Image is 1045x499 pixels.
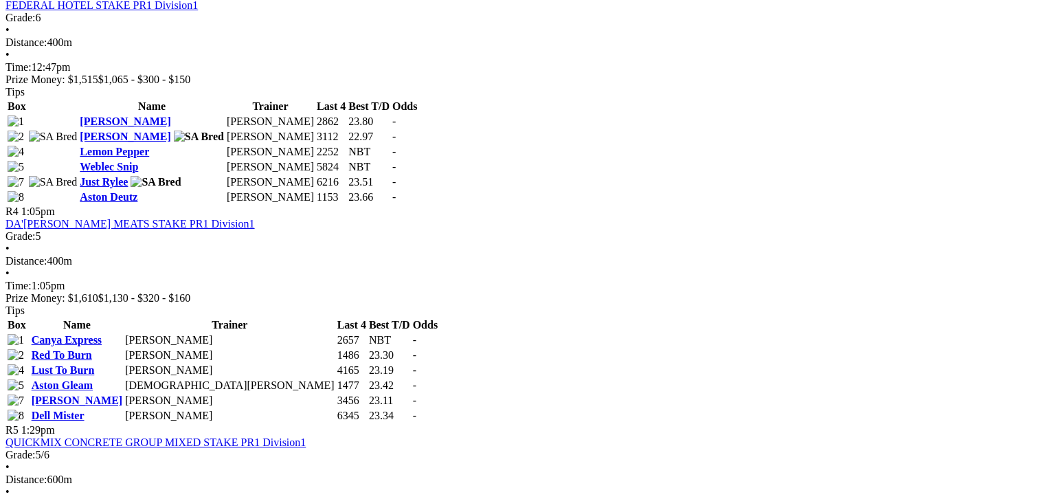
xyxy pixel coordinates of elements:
[413,395,416,406] span: -
[368,318,411,332] th: Best T/D
[348,100,390,113] th: Best T/D
[8,100,26,112] span: Box
[226,160,315,174] td: [PERSON_NAME]
[98,74,191,85] span: $1,065 - $300 - $150
[124,348,335,362] td: [PERSON_NAME]
[5,206,19,217] span: R4
[5,486,10,498] span: •
[5,243,10,254] span: •
[5,61,32,73] span: Time:
[348,130,390,144] td: 22.97
[5,230,36,242] span: Grade:
[316,160,346,174] td: 5824
[316,145,346,159] td: 2252
[226,190,315,204] td: [PERSON_NAME]
[368,348,411,362] td: 23.30
[413,334,416,346] span: -
[337,379,367,392] td: 1477
[80,131,170,142] a: [PERSON_NAME]
[5,36,1040,49] div: 400m
[392,115,396,127] span: -
[5,86,25,98] span: Tips
[368,409,411,423] td: 23.34
[32,379,93,391] a: Aston Gleam
[226,100,315,113] th: Trainer
[392,131,396,142] span: -
[8,379,24,392] img: 5
[337,333,367,347] td: 2657
[413,410,416,421] span: -
[21,424,55,436] span: 1:29pm
[32,410,85,421] a: Dell Mister
[80,115,170,127] a: [PERSON_NAME]
[316,100,346,113] th: Last 4
[31,318,123,332] th: Name
[8,334,24,346] img: 1
[226,145,315,159] td: [PERSON_NAME]
[124,379,335,392] td: [DEMOGRAPHIC_DATA][PERSON_NAME]
[79,100,225,113] th: Name
[8,131,24,143] img: 2
[5,12,1040,24] div: 6
[80,191,137,203] a: Aston Deutz
[348,175,390,189] td: 23.51
[5,474,47,485] span: Distance:
[5,36,47,48] span: Distance:
[337,364,367,377] td: 4165
[5,230,1040,243] div: 5
[316,190,346,204] td: 1153
[8,395,24,407] img: 7
[413,364,416,376] span: -
[368,333,411,347] td: NBT
[316,130,346,144] td: 3112
[5,449,36,461] span: Grade:
[316,115,346,129] td: 2862
[124,364,335,377] td: [PERSON_NAME]
[5,436,306,448] a: QUICKMIX CONCRETE GROUP MIXED STAKE PR1 Division1
[124,394,335,408] td: [PERSON_NAME]
[392,176,396,188] span: -
[8,349,24,362] img: 2
[5,255,47,267] span: Distance:
[80,176,128,188] a: Just Rylee
[226,175,315,189] td: [PERSON_NAME]
[368,364,411,377] td: 23.19
[8,161,24,173] img: 5
[368,394,411,408] td: 23.11
[8,410,24,422] img: 8
[5,24,10,36] span: •
[348,160,390,174] td: NBT
[5,267,10,279] span: •
[8,319,26,331] span: Box
[5,280,1040,292] div: 1:05pm
[337,318,367,332] th: Last 4
[348,145,390,159] td: NBT
[124,318,335,332] th: Trainer
[5,49,10,60] span: •
[368,379,411,392] td: 23.42
[5,280,32,291] span: Time:
[5,292,1040,304] div: Prize Money: $1,610
[348,190,390,204] td: 23.66
[413,349,416,361] span: -
[5,61,1040,74] div: 12:47pm
[80,146,149,157] a: Lemon Pepper
[337,394,367,408] td: 3456
[32,349,92,361] a: Red To Burn
[5,12,36,23] span: Grade:
[8,115,24,128] img: 1
[5,218,255,230] a: DA'[PERSON_NAME] MEATS STAKE PR1 Division1
[348,115,390,129] td: 23.80
[316,175,346,189] td: 6216
[5,474,1040,486] div: 600m
[413,379,416,391] span: -
[392,161,396,173] span: -
[29,131,78,143] img: SA Bred
[5,461,10,473] span: •
[412,318,438,332] th: Odds
[32,334,102,346] a: Canya Express
[29,176,78,188] img: SA Bred
[124,333,335,347] td: [PERSON_NAME]
[21,206,55,217] span: 1:05pm
[80,161,138,173] a: Weblec Snip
